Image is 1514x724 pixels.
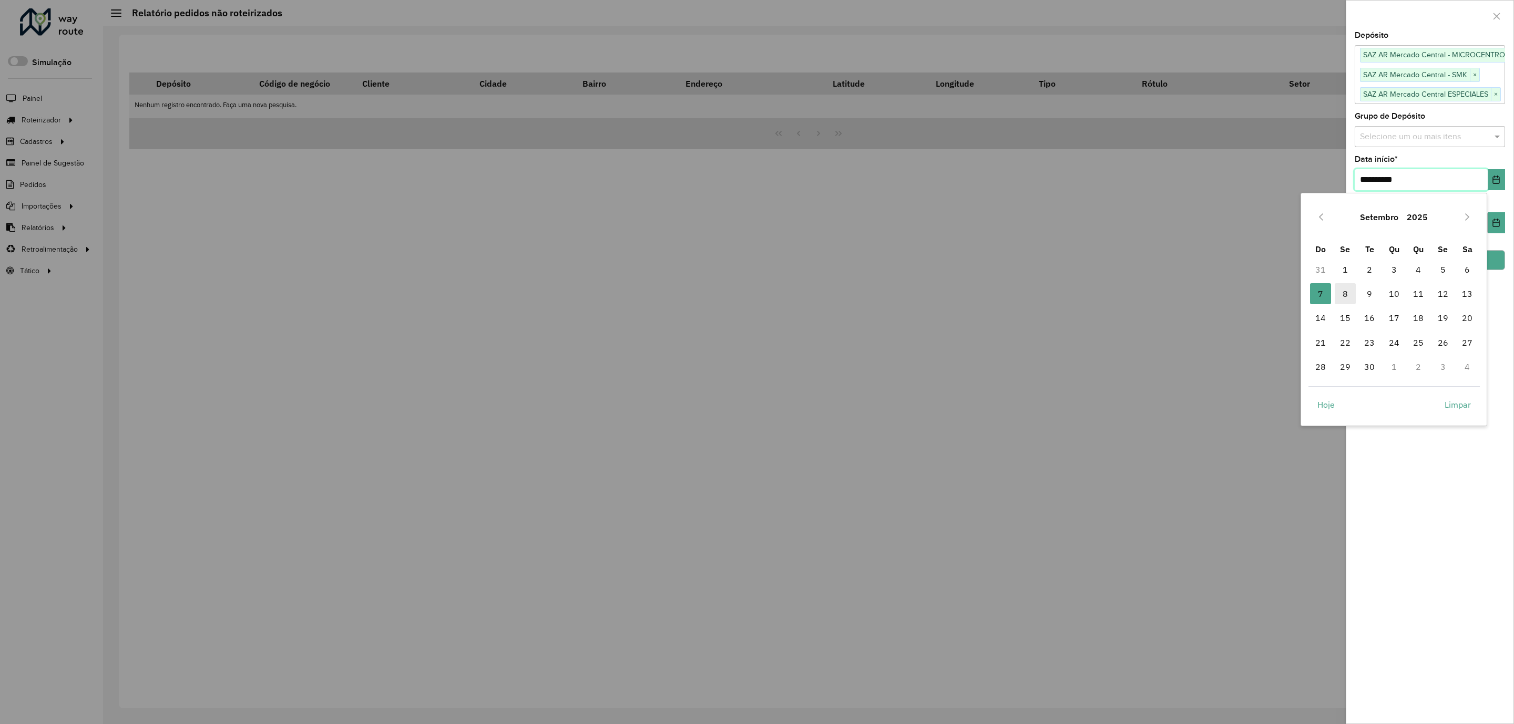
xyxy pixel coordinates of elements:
[1333,330,1358,355] td: 22
[1317,398,1335,411] span: Hoje
[1310,283,1331,304] span: 7
[1455,330,1480,355] td: 27
[1431,306,1456,330] td: 19
[1359,283,1380,304] span: 9
[1308,394,1344,415] button: Hoje
[1333,257,1358,282] td: 1
[1333,306,1358,330] td: 15
[1433,259,1454,280] span: 5
[1333,282,1358,306] td: 8
[1313,209,1329,225] button: Previous Month
[1445,398,1471,411] span: Limpar
[1335,356,1356,377] span: 29
[1308,330,1333,355] td: 21
[1408,307,1429,328] span: 18
[1455,257,1480,282] td: 6
[1384,332,1405,353] span: 24
[1359,307,1380,328] span: 16
[1340,244,1350,254] span: Se
[1406,257,1431,282] td: 4
[1433,283,1454,304] span: 12
[1308,355,1333,379] td: 28
[1357,306,1382,330] td: 16
[1384,259,1405,280] span: 3
[1382,257,1407,282] td: 3
[1457,332,1478,353] span: 27
[1382,282,1407,306] td: 10
[1462,244,1472,254] span: Sa
[1359,332,1380,353] span: 23
[1436,394,1480,415] button: Limpar
[1389,244,1399,254] span: Qu
[1356,204,1403,230] button: Choose Month
[1301,193,1487,426] div: Choose Date
[1355,153,1398,166] label: Data início
[1438,244,1448,254] span: Se
[1359,356,1380,377] span: 30
[1335,283,1356,304] span: 8
[1491,88,1500,101] span: ×
[1355,110,1425,122] label: Grupo de Depósito
[1360,88,1491,100] span: SAZ AR Mercado Central ESPECIALES
[1382,306,1407,330] td: 17
[1406,282,1431,306] td: 11
[1360,68,1470,81] span: SAZ AR Mercado Central - SMK
[1335,307,1356,328] span: 15
[1308,306,1333,330] td: 14
[1488,212,1505,233] button: Choose Date
[1357,282,1382,306] td: 9
[1470,69,1479,81] span: ×
[1384,307,1405,328] span: 17
[1431,355,1456,379] td: 3
[1355,29,1388,42] label: Depósito
[1413,244,1424,254] span: Qu
[1459,209,1476,225] button: Next Month
[1433,307,1454,328] span: 19
[1488,169,1505,190] button: Choose Date
[1357,355,1382,379] td: 30
[1455,282,1480,306] td: 13
[1455,355,1480,379] td: 4
[1310,307,1331,328] span: 14
[1406,355,1431,379] td: 2
[1308,257,1333,282] td: 31
[1308,282,1333,306] td: 7
[1365,244,1374,254] span: Te
[1310,356,1331,377] span: 28
[1406,330,1431,355] td: 25
[1315,244,1326,254] span: Do
[1357,330,1382,355] td: 23
[1408,332,1429,353] span: 25
[1333,355,1358,379] td: 29
[1335,259,1356,280] span: 1
[1457,259,1478,280] span: 6
[1408,259,1429,280] span: 4
[1310,332,1331,353] span: 21
[1431,330,1456,355] td: 26
[1384,283,1405,304] span: 10
[1457,307,1478,328] span: 20
[1455,306,1480,330] td: 20
[1382,330,1407,355] td: 24
[1360,48,1508,61] span: SAZ AR Mercado Central - MICROCENTRO
[1406,306,1431,330] td: 18
[1335,332,1356,353] span: 22
[1382,355,1407,379] td: 1
[1431,257,1456,282] td: 5
[1359,259,1380,280] span: 2
[1457,283,1478,304] span: 13
[1408,283,1429,304] span: 11
[1403,204,1432,230] button: Choose Year
[1433,332,1454,353] span: 26
[1357,257,1382,282] td: 2
[1431,282,1456,306] td: 12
